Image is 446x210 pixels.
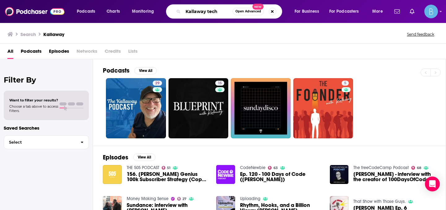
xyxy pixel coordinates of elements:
div: Open Intercom Messenger [425,176,440,191]
span: Networks [77,46,97,59]
a: Episodes [49,46,69,59]
a: Show notifications dropdown [392,6,402,17]
a: 63 [268,166,278,170]
h3: Search [20,31,36,37]
a: PodcastsView All [103,67,157,74]
span: Charts [107,7,120,16]
span: Credits [105,46,121,59]
span: 29 [155,80,160,87]
img: Ep. 120 - 100 Days of Code (Alexander Kallaway) [216,165,235,184]
span: Logged in as BLASTmedia [424,5,438,18]
a: EpisodesView All [103,154,155,161]
a: 15 [168,78,229,138]
img: 156. Kallaway’s Genius 100k Subscriber Strategy (Copy This) [103,165,122,184]
a: 68 [411,166,421,170]
button: View All [134,67,157,74]
span: Open Advanced [235,10,261,13]
a: Money Making Sense [127,196,168,201]
span: Choose a tab above to access filters. [9,104,58,113]
span: 156. [PERSON_NAME] Genius 100k Subscriber Strategy (Copy This) [127,172,209,182]
img: Alexander Kallaway - interview with the creator of 100DaysOfCode [330,165,349,184]
a: That Show with Those Guys. [353,199,406,204]
p: Saved Searches [4,125,89,131]
button: Open AdvancedNew [233,8,264,15]
span: For Business [295,7,319,16]
span: For Podcasters [329,7,359,16]
span: Select [4,140,76,144]
button: open menu [128,7,162,16]
span: Lists [128,46,138,59]
a: Uploading [240,196,260,201]
span: 63 [273,167,278,169]
a: Charts [103,7,124,16]
h2: Episodes [103,154,128,161]
a: 156. Kallaway’s Genius 100k Subscriber Strategy (Copy This) [127,172,209,182]
span: Monitoring [132,7,154,16]
img: User Profile [424,5,438,18]
h2: Filter By [4,75,89,84]
a: The freeCodeCamp Podcast [353,165,409,170]
span: 51 [167,167,170,169]
a: CodeNewbie [240,165,265,170]
a: THE 505 PODCAST [127,165,159,170]
a: 5 [293,78,353,138]
span: [PERSON_NAME] - interview with the creator of 100DaysOfCode [353,172,436,182]
span: 15 [218,80,222,87]
button: Select [4,135,89,149]
span: 5 [344,80,346,87]
img: Podchaser - Follow, Share and Rate Podcasts [5,6,64,17]
span: 68 [417,167,421,169]
span: More [372,7,383,16]
input: Search podcasts, credits, & more... [183,7,233,16]
a: Alexander Kallaway - interview with the creator of 100DaysOfCode [353,172,436,182]
button: open menu [290,7,327,16]
a: 29 [106,78,166,138]
span: Podcasts [77,7,95,16]
a: Podcasts [21,46,42,59]
span: 27 [182,198,186,200]
span: Want to filter your results? [9,98,58,102]
h3: Kallaway [43,31,64,37]
a: Show notifications dropdown [407,6,417,17]
button: open menu [325,7,368,16]
button: View All [133,154,155,161]
button: open menu [368,7,391,16]
a: 15 [215,81,224,86]
h2: Podcasts [103,67,129,74]
a: 29 [153,81,162,86]
a: 51 [162,166,171,170]
span: Ep. 120 - 100 Days of Code ([PERSON_NAME]) [240,172,322,182]
a: All [7,46,13,59]
span: New [252,4,264,10]
button: Send feedback [405,32,436,37]
a: Ep. 120 - 100 Days of Code (Alexander Kallaway) [240,172,322,182]
a: 5 [342,81,349,86]
button: open menu [72,7,103,16]
a: 27 [177,197,187,201]
button: Show profile menu [424,5,438,18]
div: Search podcasts, credits, & more... [172,4,288,19]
